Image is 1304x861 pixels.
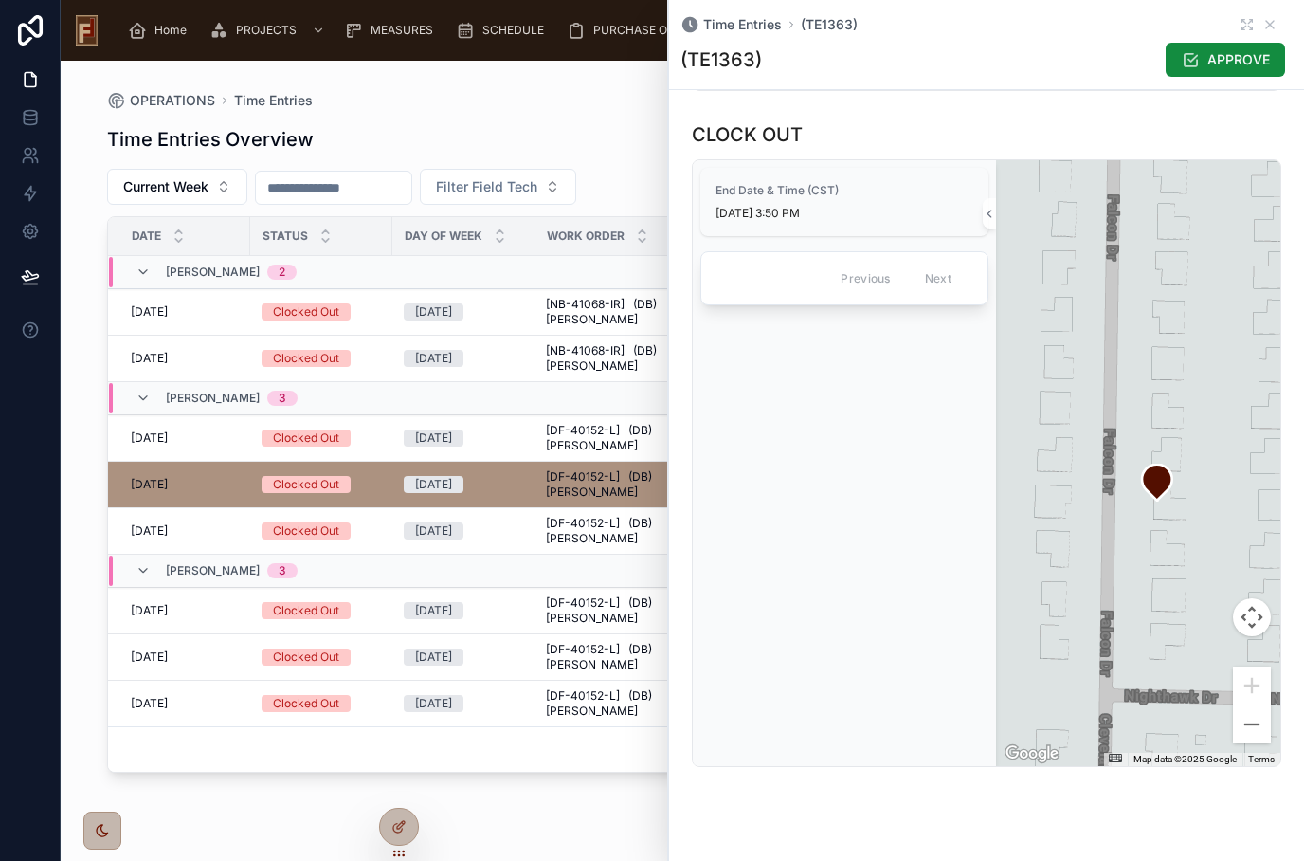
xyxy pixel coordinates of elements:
div: [DATE] [415,649,452,666]
a: Terms (opens in new tab) [1248,754,1275,764]
a: End Date & Time (CST)[DATE] 3:50 PM [700,168,988,236]
span: Filter Field Tech [436,177,537,196]
a: [DATE] [131,477,239,492]
a: [DATE] [131,603,239,618]
span: End Date & Time (CST) [715,183,973,198]
a: [DATE] [404,649,523,666]
a: Clocked Out [262,602,381,619]
span: [DATE] [131,650,168,665]
a: [DATE] [131,696,239,711]
a: [DATE] [404,695,523,712]
a: [DF-40152-L] (DB) [PERSON_NAME] [546,595,686,626]
span: [DATE] [131,351,168,366]
span: [DATE] [131,477,168,492]
a: [DATE] [404,350,523,367]
a: Clocked Out [262,695,381,712]
div: Clocked Out [273,430,339,447]
h1: Time Entries Overview [107,126,314,153]
span: [DATE] 3:50 PM [715,206,973,221]
h1: CLOCK OUT [692,121,803,148]
span: Time Entries [703,15,782,34]
div: Clocked Out [273,350,339,367]
a: [DF-40152-L] (DB) [PERSON_NAME] [546,516,686,546]
button: Map camera controls [1233,598,1271,636]
a: [DF-40152-L] (DB) [PERSON_NAME] [546,469,686,500]
span: [DATE] [131,430,168,446]
a: (TE1363) [801,15,858,34]
a: [DATE] [131,304,239,320]
button: Keyboard shortcuts [1109,754,1122,762]
span: Status [263,229,308,244]
span: Current Week [123,177,208,196]
div: Clocked Out [273,602,339,619]
a: Clocked Out [262,303,381,321]
span: [DATE] [131,304,168,320]
button: APPROVE [1166,43,1285,77]
a: [NB-41068-IR] (DB) [PERSON_NAME] [546,297,686,327]
a: [DF-40152-L] (DB) [PERSON_NAME] [546,642,686,672]
span: OPERATIONS [130,91,215,110]
a: [DATE] [404,430,523,447]
div: 3 [279,391,286,406]
a: [DATE] [131,523,239,539]
a: Time Entries [680,15,782,34]
div: Clocked Out [273,695,339,712]
span: Home [154,23,187,38]
a: [NB-41068-IR] (DB) [PERSON_NAME] [546,343,686,374]
a: SCHEDULE [450,13,557,47]
a: Open this area in Google Maps (opens a new window) [1001,742,1063,766]
span: [DATE] [131,696,168,711]
button: Zoom out [1233,705,1271,743]
a: Clocked Out [262,649,381,666]
a: [DATE] [404,476,523,493]
div: Clocked Out [273,476,339,493]
div: [DATE] [415,602,452,619]
span: Map data ©2025 Google [1133,754,1237,764]
a: Clocked Out [262,430,381,447]
div: [DATE] [415,522,452,540]
div: [DATE] [415,350,452,367]
span: PURCHASE ORDERS [593,23,705,38]
a: OPERATIONS [107,91,215,110]
div: Clocked Out [273,649,339,666]
div: Clocked Out [273,522,339,540]
a: [DATE] [404,303,523,321]
a: Time Entries [234,91,313,110]
img: App logo [76,15,98,46]
div: [DATE] [415,476,452,493]
button: Select Button [420,169,576,205]
div: [DATE] [415,303,452,321]
div: [DATE] [415,695,452,712]
a: [DATE] [131,351,239,366]
span: PROJECTS [236,23,297,38]
img: Google [1001,742,1063,766]
a: Clocked Out [262,476,381,493]
div: [DATE] [415,430,452,447]
button: Select Button [107,169,247,205]
a: [DF-40152-L] (DB) [PERSON_NAME] [546,423,686,453]
a: [DATE] [131,650,239,665]
a: PURCHASE ORDERS [561,13,718,47]
span: [DATE] [131,603,168,618]
a: [DATE] [131,430,239,446]
span: Date [132,229,161,244]
div: Clocked Out [273,303,339,321]
span: [PERSON_NAME] [166,563,260,578]
a: Clocked Out [262,350,381,367]
a: [DATE] [404,522,523,540]
h1: (TE1363) [680,46,762,73]
div: 3 [279,563,286,578]
a: MEASURES [338,13,446,47]
a: [DF-40152-L] (DB) [PERSON_NAME] [546,688,686,719]
a: Clocked Out [262,522,381,540]
span: [PERSON_NAME] [166,265,260,280]
a: Home [122,13,200,47]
